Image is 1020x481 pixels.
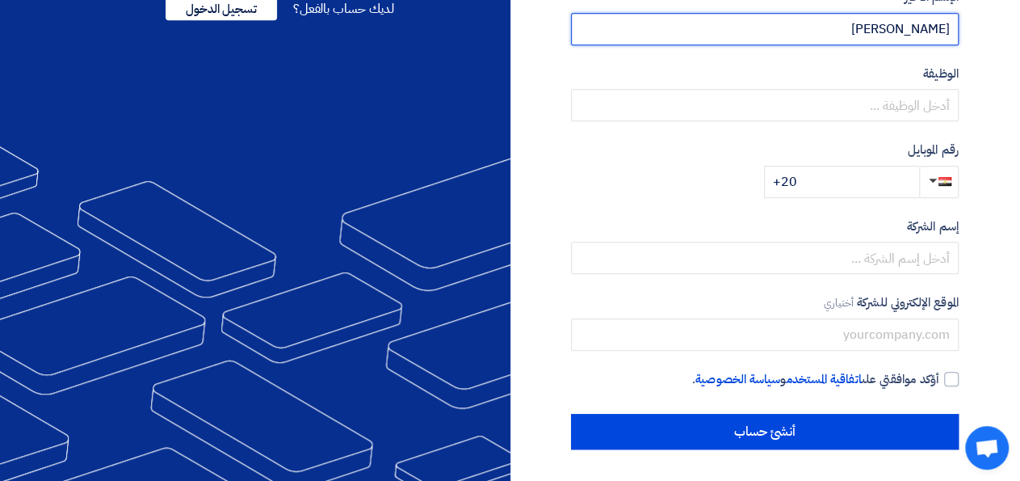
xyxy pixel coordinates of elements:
[571,141,959,159] label: رقم الموبايل
[571,414,959,449] input: أنشئ حساب
[571,89,959,121] input: أدخل الوظيفة ...
[571,319,959,351] input: yourcompany.com
[695,370,780,388] a: سياسة الخصوصية
[571,13,959,45] input: أدخل الإسم الاخير ...
[824,295,854,310] span: أختياري
[965,426,1009,470] div: Open chat
[786,370,861,388] a: اتفاقية المستخدم
[692,370,938,389] span: أؤكد موافقتي على و .
[571,65,959,83] label: الوظيفة
[571,242,959,274] input: أدخل إسم الشركة ...
[764,166,919,198] input: أدخل رقم الموبايل ...
[571,293,959,312] label: الموقع الإلكتروني للشركة
[571,217,959,236] label: إسم الشركة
